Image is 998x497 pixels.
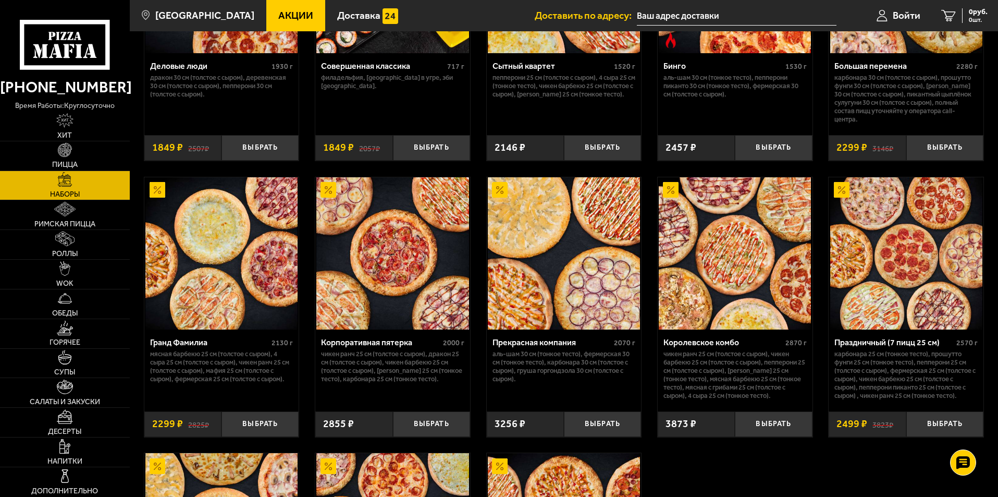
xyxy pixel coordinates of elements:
span: 1849 ₽ [152,142,183,153]
span: 1520 г [614,62,635,71]
span: Наборы [50,191,80,198]
span: 3873 ₽ [666,419,696,429]
div: Гранд Фамилиа [150,337,269,347]
span: 2457 ₽ [666,142,696,153]
button: Выбрать [906,135,983,161]
img: Акционный [834,182,849,198]
div: Бинго [663,61,783,71]
p: Карбонара 30 см (толстое с сыром), Прошутто Фунги 30 см (толстое с сыром), [PERSON_NAME] 30 см (т... [834,74,978,124]
span: 0 руб. [969,8,988,16]
div: Прекрасная компания [492,337,612,347]
img: Прекрасная компания [488,177,640,330]
img: Корпоративная пятерка [316,177,469,330]
div: Корпоративная пятерка [321,337,440,347]
p: Пепперони 25 см (толстое с сыром), 4 сыра 25 см (тонкое тесто), Чикен Барбекю 25 см (толстое с сы... [492,74,636,99]
a: АкционныйКоролевское комбо [658,177,812,330]
button: Выбрать [906,411,983,437]
span: Дополнительно [31,488,98,495]
s: 2825 ₽ [188,419,209,429]
img: Праздничный (7 пицц 25 см) [830,177,982,330]
p: Чикен Ранч 25 см (толстое с сыром), Дракон 25 см (толстое с сыром), Чикен Барбекю 25 см (толстое ... [321,350,464,383]
p: Аль-Шам 30 см (тонкое тесто), Пепперони Пиканто 30 см (тонкое тесто), Фермерская 30 см (толстое с... [663,74,807,99]
img: Акционный [321,182,336,198]
span: Напитки [47,458,82,465]
span: 2000 г [443,338,464,347]
span: 3256 ₽ [495,419,525,429]
s: 2057 ₽ [359,142,380,153]
a: АкционныйПрекрасная компания [487,177,642,330]
button: Выбрать [221,135,299,161]
span: [GEOGRAPHIC_DATA] [155,10,254,20]
img: Королевское комбо [659,177,811,330]
span: Хит [57,132,72,139]
span: WOK [56,280,73,287]
button: Выбрать [393,411,470,437]
img: Гранд Фамилиа [145,177,298,330]
div: Сытный квартет [492,61,612,71]
img: Акционный [321,458,336,474]
img: Акционный [150,182,165,198]
span: 2855 ₽ [323,419,354,429]
button: Выбрать [221,411,299,437]
span: Салаты и закуски [30,398,100,406]
button: Выбрать [735,135,812,161]
span: 2280 г [956,62,978,71]
a: АкционныйКорпоративная пятерка [315,177,470,330]
img: Акционный [492,182,508,198]
span: 2499 ₽ [836,419,867,429]
img: Акционный [663,182,679,198]
a: АкционныйПраздничный (7 пицц 25 см) [829,177,983,330]
button: Выбрать [564,411,641,437]
span: 1849 ₽ [323,142,354,153]
span: 2070 г [614,338,635,347]
div: Большая перемена [834,61,954,71]
s: 3823 ₽ [872,419,893,429]
span: 1930 г [272,62,293,71]
p: Филадельфия, [GEOGRAPHIC_DATA] в угре, Эби [GEOGRAPHIC_DATA]. [321,74,464,90]
span: 2299 ₽ [152,419,183,429]
span: 2570 г [956,338,978,347]
p: Мясная Барбекю 25 см (толстое с сыром), 4 сыра 25 см (толстое с сыром), Чикен Ранч 25 см (толстое... [150,350,293,383]
span: Обеды [52,310,78,317]
span: 2299 ₽ [836,142,867,153]
span: Роллы [52,250,78,258]
span: 717 г [447,62,464,71]
span: 2146 ₽ [495,142,525,153]
div: Королевское комбо [663,337,783,347]
button: Выбрать [393,135,470,161]
span: Горячее [50,339,80,346]
span: Войти [893,10,920,20]
p: Карбонара 25 см (тонкое тесто), Прошутто Фунги 25 см (тонкое тесто), Пепперони 25 см (толстое с с... [834,350,978,400]
div: Деловые люди [150,61,269,71]
span: Доставить по адресу: [535,10,637,20]
s: 2507 ₽ [188,142,209,153]
p: Дракон 30 см (толстое с сыром), Деревенская 30 см (толстое с сыром), Пепперони 30 см (толстое с с... [150,74,293,99]
a: АкционныйГранд Фамилиа [144,177,299,330]
span: Пицца [52,161,78,168]
span: 2130 г [272,338,293,347]
p: Аль-Шам 30 см (тонкое тесто), Фермерская 30 см (тонкое тесто), Карбонара 30 см (толстое с сыром),... [492,350,636,383]
span: 0 шт. [969,17,988,23]
img: Острое блюдо [663,32,679,48]
div: Праздничный (7 пицц 25 см) [834,337,954,347]
img: 15daf4d41897b9f0e9f617042186c801.svg [383,8,398,24]
img: Акционный [150,458,165,474]
s: 3146 ₽ [872,142,893,153]
span: Супы [54,369,75,376]
span: 1530 г [785,62,807,71]
button: Выбрать [735,411,812,437]
span: Акции [278,10,313,20]
span: Десерты [48,428,81,435]
span: Доставка [337,10,380,20]
button: Выбрать [564,135,641,161]
p: Чикен Ранч 25 см (толстое с сыром), Чикен Барбекю 25 см (толстое с сыром), Пепперони 25 см (толст... [663,350,807,400]
span: 2870 г [785,338,807,347]
img: Акционный [492,458,508,474]
div: Совершенная классика [321,61,445,71]
span: Римская пицца [34,221,95,228]
input: Ваш адрес доставки [637,6,836,26]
